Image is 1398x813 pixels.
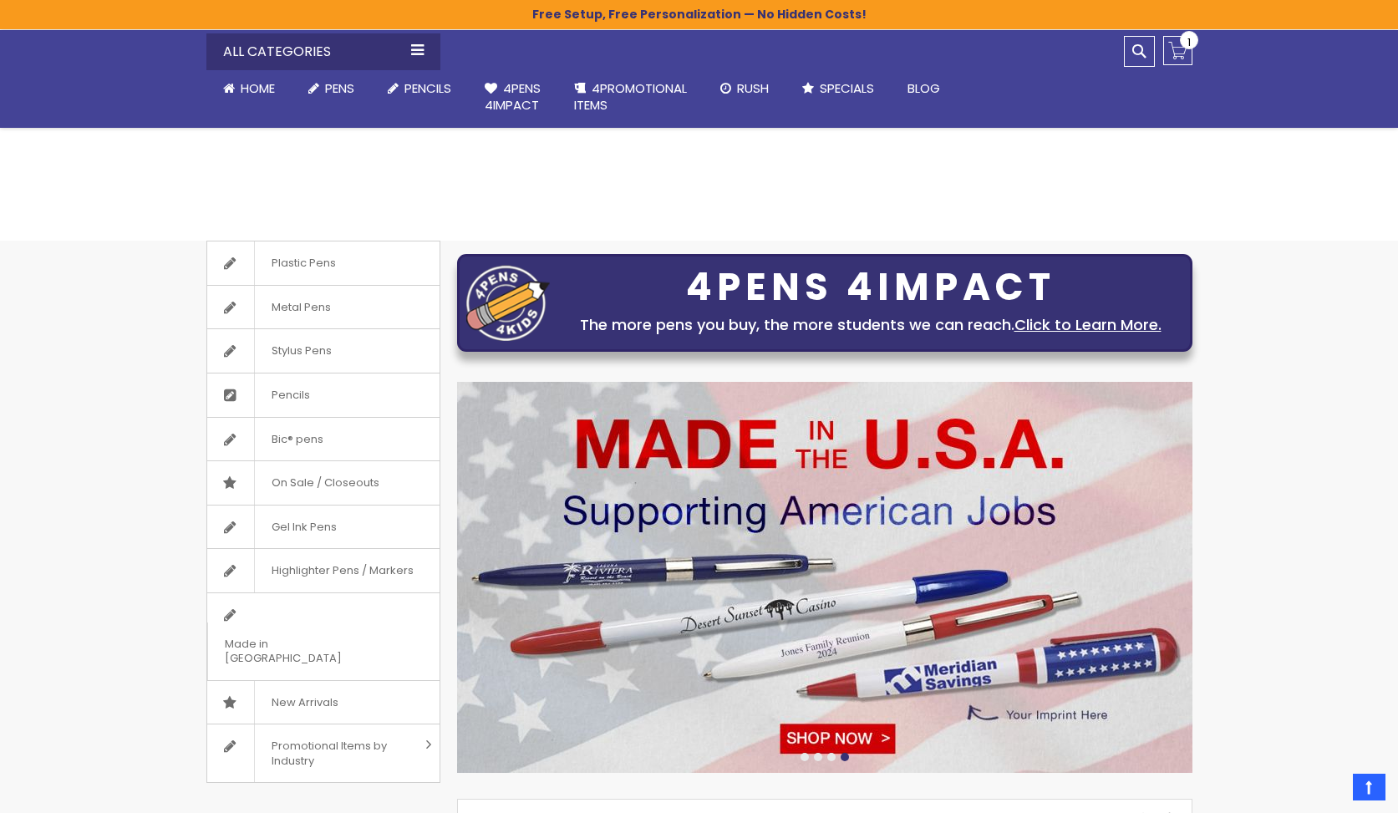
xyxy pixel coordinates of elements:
[466,265,550,341] img: four_pen_logo.png
[785,70,891,107] a: Specials
[254,418,340,461] span: Bic® pens
[557,70,704,124] a: 4PROMOTIONALITEMS
[254,461,396,505] span: On Sale / Closeouts
[704,70,785,107] a: Rush
[207,506,440,549] a: Gel Ink Pens
[907,79,940,97] span: Blog
[207,593,440,680] a: Made in [GEOGRAPHIC_DATA]
[254,549,430,592] span: Highlighter Pens / Markers
[325,79,354,97] span: Pens
[254,506,353,549] span: Gel Ink Pens
[207,241,440,285] a: Plastic Pens
[254,681,355,724] span: New Arrivals
[891,70,957,107] a: Blog
[292,70,371,107] a: Pens
[1014,314,1162,335] a: Click to Learn More.
[820,79,874,97] span: Specials
[457,382,1192,773] img: /custom-pens/usa-made-pens.html
[485,79,541,114] span: 4Pens 4impact
[207,461,440,505] a: On Sale / Closeouts
[206,33,440,70] div: All Categories
[241,79,275,97] span: Home
[558,313,1183,337] div: The more pens you buy, the more students we can reach.
[254,329,348,373] span: Stylus Pens
[1163,36,1192,65] a: 1
[207,724,440,782] a: Promotional Items by Industry
[404,79,451,97] span: Pencils
[468,70,557,124] a: 4Pens4impact
[207,418,440,461] a: Bic® pens
[558,270,1183,305] div: 4PENS 4IMPACT
[207,681,440,724] a: New Arrivals
[254,241,353,285] span: Plastic Pens
[371,70,468,107] a: Pencils
[254,286,348,329] span: Metal Pens
[254,724,419,782] span: Promotional Items by Industry
[207,373,440,417] a: Pencils
[206,70,292,107] a: Home
[574,79,687,114] span: 4PROMOTIONAL ITEMS
[737,79,769,97] span: Rush
[207,286,440,329] a: Metal Pens
[1187,34,1191,50] span: 1
[207,622,398,680] span: Made in [GEOGRAPHIC_DATA]
[1260,768,1398,813] iframe: Reseñas de Clientes en Google
[207,329,440,373] a: Stylus Pens
[254,373,327,417] span: Pencils
[207,549,440,592] a: Highlighter Pens / Markers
